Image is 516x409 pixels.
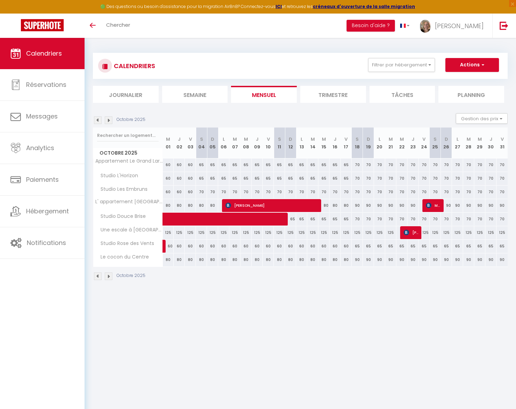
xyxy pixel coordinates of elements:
div: 90 [407,199,419,212]
div: 65 [441,240,452,253]
abbr: S [278,136,281,142]
input: Rechercher un logement... [97,129,159,142]
div: 70 [318,186,330,198]
div: 70 [474,213,485,226]
abbr: S [356,136,359,142]
div: 60 [218,240,229,253]
span: Calendriers [26,49,62,58]
th: 10 [263,128,274,158]
div: 65 [341,158,352,171]
div: 70 [252,186,263,198]
div: 70 [485,158,497,171]
div: 70 [352,172,363,185]
div: 70 [385,213,396,226]
abbr: V [189,136,192,142]
div: 70 [374,172,385,185]
div: 70 [497,172,508,185]
th: 15 [318,128,330,158]
div: 60 [174,240,185,253]
div: 70 [396,172,407,185]
div: 60 [307,240,318,253]
img: ... [420,20,430,33]
div: 70 [263,186,274,198]
span: Notifications [27,238,66,247]
div: 70 [363,158,374,171]
div: 65 [229,172,240,185]
li: Tâches [370,86,435,103]
div: 70 [407,158,419,171]
div: 60 [185,158,196,171]
div: 70 [274,186,285,198]
abbr: S [434,136,437,142]
div: 65 [252,158,263,171]
div: 125 [229,226,240,239]
div: 70 [330,186,341,198]
div: 60 [263,240,274,253]
th: 30 [485,128,497,158]
th: 28 [463,128,474,158]
div: 70 [485,186,497,198]
div: 70 [352,213,363,226]
div: 80 [330,199,341,212]
div: 70 [374,158,385,171]
div: 65 [218,158,229,171]
div: 65 [374,240,385,253]
abbr: M [478,136,482,142]
div: 80 [207,199,218,212]
div: 125 [441,226,452,239]
span: Réservations [26,80,66,89]
button: Besoin d'aide ? [347,20,395,32]
div: 125 [274,226,285,239]
span: [PERSON_NAME] [404,226,419,239]
span: Studio Douce Brise [94,213,148,220]
div: 90 [452,199,463,212]
div: 125 [196,226,207,239]
th: 01 [163,128,174,158]
span: Studio Les Embruns [94,186,149,193]
th: 08 [240,128,252,158]
div: 65 [207,158,218,171]
div: 80 [163,199,174,212]
h3: CALENDRIERS [112,58,155,74]
th: 02 [174,128,185,158]
div: 80 [185,253,196,266]
li: Planning [438,86,504,103]
div: 80 [174,199,185,212]
div: 125 [252,226,263,239]
th: 25 [430,128,441,158]
div: 90 [441,199,452,212]
div: 65 [240,158,252,171]
div: 80 [163,253,174,266]
div: 60 [285,240,296,253]
div: 90 [374,199,385,212]
div: 70 [374,186,385,198]
li: Journalier [93,86,159,103]
a: ... [PERSON_NAME] [415,14,492,38]
div: 70 [474,186,485,198]
div: 60 [163,158,174,171]
th: 03 [185,128,196,158]
div: 60 [274,240,285,253]
span: Octobre 2025 [93,148,162,158]
abbr: J [412,136,414,142]
li: Mensuel [231,86,297,103]
div: 65 [207,172,218,185]
div: 60 [163,172,174,185]
div: 125 [185,226,196,239]
th: 19 [363,128,374,158]
abbr: V [422,136,426,142]
div: 70 [419,172,430,185]
span: [PERSON_NAME] [225,199,318,212]
div: 65 [341,213,352,226]
div: 70 [341,186,352,198]
a: ICI [276,3,282,9]
div: 70 [240,186,252,198]
div: 125 [352,226,363,239]
div: 65 [396,240,407,253]
div: 65 [330,172,341,185]
div: 65 [352,240,363,253]
abbr: D [367,136,370,142]
abbr: M [233,136,237,142]
div: 70 [218,186,229,198]
th: 04 [196,128,207,158]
